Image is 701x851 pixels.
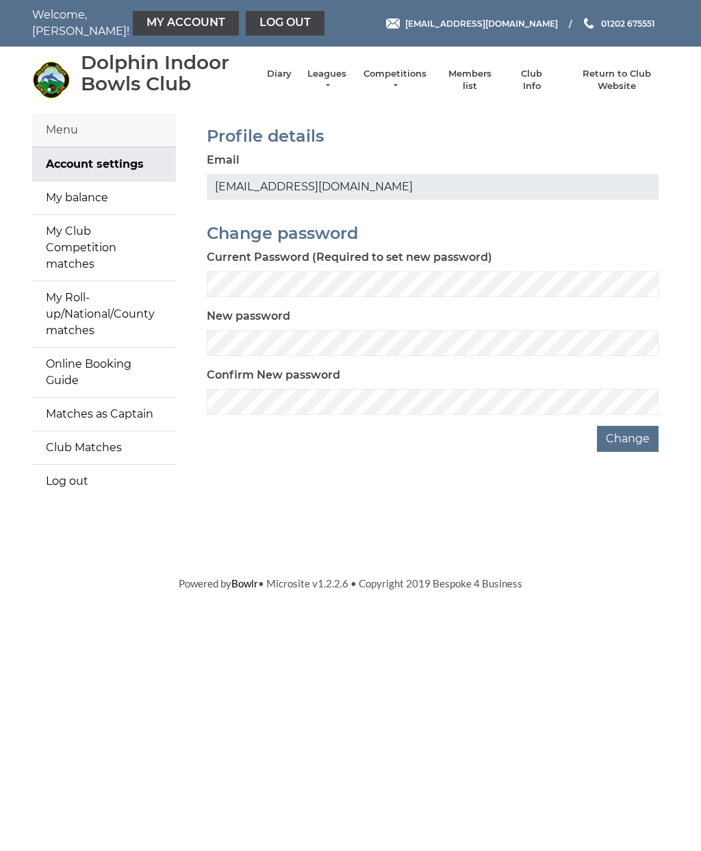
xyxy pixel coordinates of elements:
a: My Club Competition matches [32,215,176,281]
a: Leagues [305,68,348,92]
div: Menu [32,114,176,147]
a: Competitions [362,68,428,92]
div: Dolphin Indoor Bowls Club [81,52,253,94]
button: Change [597,426,659,452]
a: Online Booking Guide [32,348,176,397]
img: Email [386,18,400,29]
label: Email [207,152,240,168]
a: Return to Club Website [565,68,669,92]
img: Phone us [584,18,594,29]
a: Diary [267,68,292,80]
a: Bowlr [231,577,258,589]
a: Log out [246,11,324,36]
a: Matches as Captain [32,398,176,431]
a: Club Info [512,68,552,92]
span: [EMAIL_ADDRESS][DOMAIN_NAME] [405,18,558,28]
label: Confirm New password [207,367,340,383]
label: New password [207,308,290,325]
a: My Account [133,11,239,36]
a: Club Matches [32,431,176,464]
a: Phone us 01202 675551 [582,17,655,30]
label: Current Password (Required to set new password) [207,249,492,266]
a: Email [EMAIL_ADDRESS][DOMAIN_NAME] [386,17,558,30]
a: Account settings [32,148,176,181]
a: Members list [441,68,498,92]
img: Dolphin Indoor Bowls Club [32,61,70,99]
a: My Roll-up/National/County matches [32,281,176,347]
span: Powered by • Microsite v1.2.2.6 • Copyright 2019 Bespoke 4 Business [179,577,522,589]
a: My balance [32,181,176,214]
nav: Welcome, [PERSON_NAME]! [32,7,285,40]
h2: Profile details [207,127,659,145]
a: Log out [32,465,176,498]
span: 01202 675551 [601,18,655,28]
h2: Change password [207,225,659,242]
